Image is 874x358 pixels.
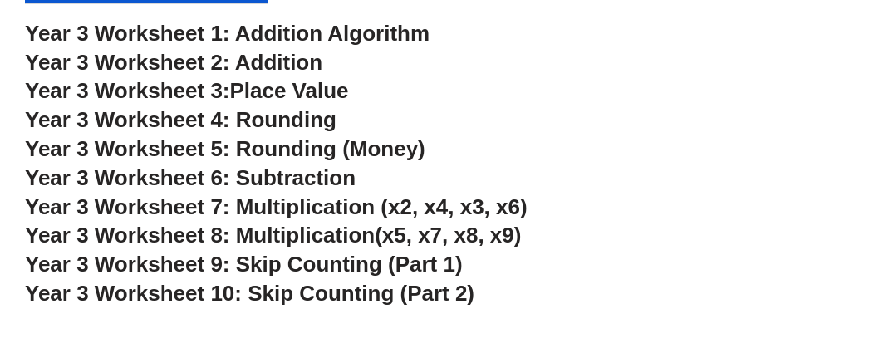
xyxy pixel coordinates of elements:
[25,136,425,161] a: Year 3 Worksheet 5: Rounding (Money)
[375,223,521,248] span: (x5, x7, x8, x9)
[597,170,874,358] iframe: Chat Widget
[25,281,474,306] a: Year 3 Worksheet 10: Skip Counting (Part 2)
[25,194,528,219] a: Year 3 Worksheet 7: Multiplication (x2, x4, x3, x6)
[25,223,521,248] a: Year 3 Worksheet 8: Multiplication(x5, x7, x8, x9)
[25,78,349,103] a: Year 3 Worksheet 3:Place Value
[25,165,356,190] a: Year 3 Worksheet 6: Subtraction
[25,223,375,248] span: Year 3 Worksheet 8: Multiplication
[25,78,230,103] span: Year 3 Worksheet 3:
[25,252,463,277] a: Year 3 Worksheet 9: Skip Counting (Part 1)
[25,21,430,46] a: Year 3 Worksheet 1: Addition Algorithm
[230,78,349,103] span: Place Value
[25,50,322,75] a: Year 3 Worksheet 2: Addition
[25,107,336,132] a: Year 3 Worksheet 4: Rounding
